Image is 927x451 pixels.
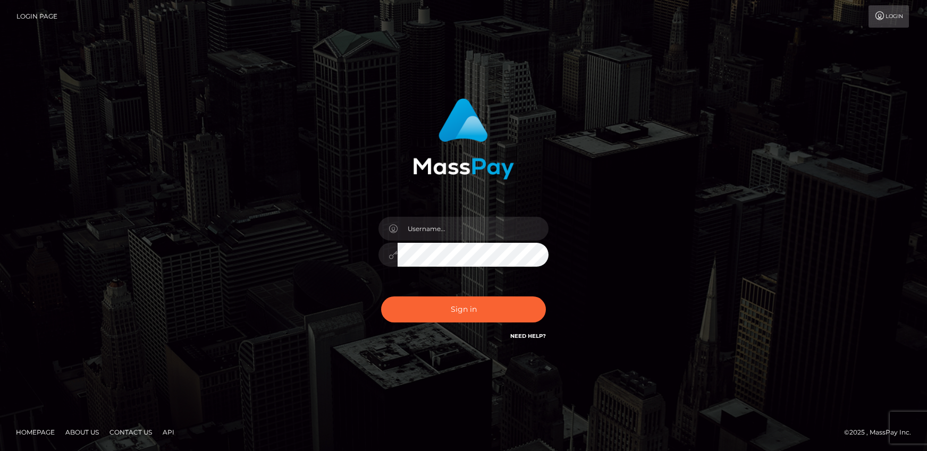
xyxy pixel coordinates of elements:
[844,427,919,438] div: © 2025 , MassPay Inc.
[398,217,549,241] input: Username...
[61,424,103,440] a: About Us
[12,424,59,440] a: Homepage
[869,5,909,28] a: Login
[158,424,179,440] a: API
[413,98,514,180] img: MassPay Login
[510,333,546,339] a: Need Help?
[16,5,57,28] a: Login Page
[381,296,546,322] button: Sign in
[105,424,156,440] a: Contact Us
